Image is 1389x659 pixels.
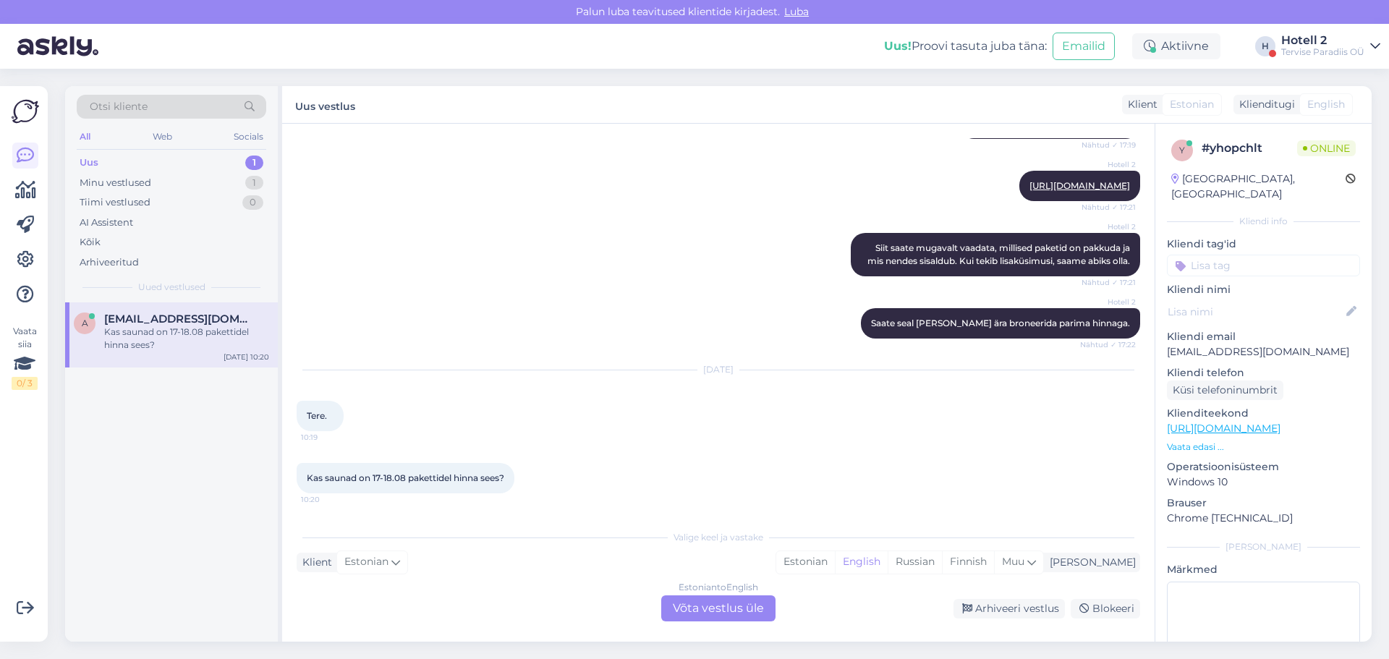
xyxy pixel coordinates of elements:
[1168,304,1343,320] input: Lisa nimi
[1167,562,1360,577] p: Märkmed
[1202,140,1297,157] div: # yhopchlt
[80,156,98,170] div: Uus
[12,98,39,125] img: Askly Logo
[301,494,355,505] span: 10:20
[245,176,263,190] div: 1
[953,599,1065,618] div: Arhiveeri vestlus
[1082,221,1136,232] span: Hotell 2
[80,176,151,190] div: Minu vestlused
[224,352,269,362] div: [DATE] 10:20
[1179,145,1185,156] span: y
[1132,33,1220,59] div: Aktiivne
[1167,496,1360,511] p: Brauser
[867,242,1132,266] span: Siit saate mugavalt vaadata, millised paketid on pakkuda ja mis nendes sisaldub. Kui tekib lisakü...
[888,551,942,573] div: Russian
[1281,35,1364,46] div: Hotell 2
[307,472,504,483] span: Kas saunad on 17-18.08 pakettidel hinna sees?
[942,551,994,573] div: Finnish
[1082,140,1136,150] span: Nähtud ✓ 17:19
[661,595,776,621] div: Võta vestlus üle
[344,554,388,570] span: Estonian
[1071,599,1140,618] div: Blokeeri
[1080,339,1136,350] span: Nähtud ✓ 17:22
[138,281,205,294] span: Uued vestlused
[1029,180,1130,191] a: [URL][DOMAIN_NAME]
[1167,406,1360,421] p: Klienditeekond
[1044,555,1136,570] div: [PERSON_NAME]
[1307,97,1345,112] span: English
[1297,140,1356,156] span: Online
[307,410,327,421] span: Tere.
[1082,159,1136,170] span: Hotell 2
[1167,380,1283,400] div: Küsi telefoninumbrit
[1122,97,1157,112] div: Klient
[295,95,355,114] label: Uus vestlus
[1233,97,1295,112] div: Klienditugi
[104,313,255,326] span: alariehanurm@gmail.com
[1171,171,1346,202] div: [GEOGRAPHIC_DATA], [GEOGRAPHIC_DATA]
[80,255,139,270] div: Arhiveeritud
[1167,237,1360,252] p: Kliendi tag'id
[90,99,148,114] span: Otsi kliente
[835,551,888,573] div: English
[104,326,269,352] div: Kas saunad on 17-18.08 pakettidel hinna sees?
[1082,202,1136,213] span: Nähtud ✓ 17:21
[884,38,1047,55] div: Proovi tasuta juba täna:
[77,127,93,146] div: All
[80,235,101,250] div: Kõik
[301,432,355,443] span: 10:19
[776,551,835,573] div: Estonian
[1167,282,1360,297] p: Kliendi nimi
[242,195,263,210] div: 0
[1167,511,1360,526] p: Chrome [TECHNICAL_ID]
[1167,215,1360,228] div: Kliendi info
[297,531,1140,544] div: Valige keel ja vastake
[1255,36,1275,56] div: H
[1167,540,1360,553] div: [PERSON_NAME]
[1281,35,1380,58] a: Hotell 2Tervise Paradiis OÜ
[12,325,38,390] div: Vaata siia
[297,555,332,570] div: Klient
[150,127,175,146] div: Web
[1082,297,1136,307] span: Hotell 2
[1167,459,1360,475] p: Operatsioonisüsteem
[1053,33,1115,60] button: Emailid
[1002,555,1024,568] span: Muu
[1281,46,1364,58] div: Tervise Paradiis OÜ
[231,127,266,146] div: Socials
[1167,475,1360,490] p: Windows 10
[245,156,263,170] div: 1
[1167,422,1280,435] a: [URL][DOMAIN_NAME]
[297,363,1140,376] div: [DATE]
[1082,277,1136,288] span: Nähtud ✓ 17:21
[12,377,38,390] div: 0 / 3
[1167,441,1360,454] p: Vaata edasi ...
[1170,97,1214,112] span: Estonian
[80,195,150,210] div: Tiimi vestlused
[80,216,133,230] div: AI Assistent
[1167,255,1360,276] input: Lisa tag
[884,39,912,53] b: Uus!
[679,581,758,594] div: Estonian to English
[82,318,88,328] span: a
[871,318,1130,328] span: Saate seal [PERSON_NAME] ära broneerida parima hinnaga.
[1167,329,1360,344] p: Kliendi email
[1167,365,1360,380] p: Kliendi telefon
[1167,344,1360,360] p: [EMAIL_ADDRESS][DOMAIN_NAME]
[780,5,813,18] span: Luba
